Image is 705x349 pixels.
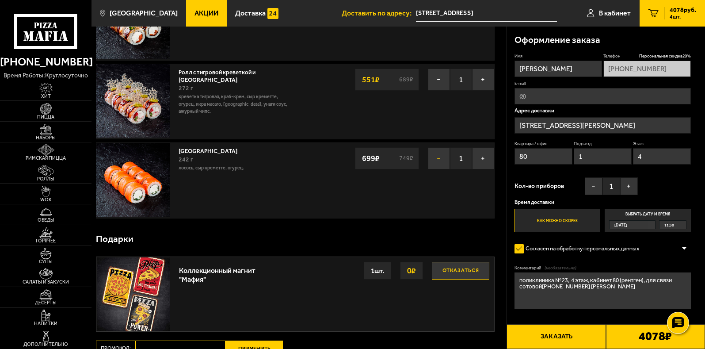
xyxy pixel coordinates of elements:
b: 4078 ₽ [639,330,672,342]
input: @ [514,88,691,104]
span: [DATE] [614,221,627,229]
label: Подъезд [574,141,632,147]
span: Акции [194,10,218,17]
span: Персональная скидка 20 % [639,54,691,60]
span: 1 [450,147,472,169]
p: Время доставки [514,199,691,205]
input: Ваш адрес доставки [416,5,557,22]
button: − [428,69,450,91]
s: 749 ₽ [398,155,414,161]
label: Телефон [603,54,691,60]
button: + [472,69,494,91]
span: 242 г [179,156,193,163]
div: Коллекционный магнит "Мафия" [179,262,257,283]
label: Этаж [633,141,691,147]
span: (необязательно) [545,265,576,272]
s: 689 ₽ [398,77,414,83]
label: Выбрать дату и время [605,209,690,232]
input: +7 ( [603,61,691,77]
a: Ролл с тигровой креветкой и [GEOGRAPHIC_DATA] [179,67,255,83]
span: В кабинет [599,10,631,17]
h3: Оформление заказа [514,35,600,45]
h3: Подарки [96,234,133,244]
label: Согласен на обработку персональных данных [514,242,647,256]
label: Комментарий [514,265,691,272]
a: Коллекционный магнит "Мафия"Отказаться0₽1шт. [96,257,494,331]
div: 1 шт. [364,262,391,280]
a: [GEOGRAPHIC_DATA] [179,146,245,154]
span: Кол-во приборов [514,183,564,189]
span: 272 г [179,84,193,92]
strong: 0 ₽ [405,262,418,279]
button: − [428,147,450,169]
span: Доставка [235,10,266,17]
button: Заказать [507,324,606,349]
label: Имя [514,54,602,60]
strong: 551 ₽ [360,71,382,88]
img: 15daf4d41897b9f0e9f617042186c801.svg [267,8,278,19]
p: лосось, Сыр креметте, огурец. [179,165,291,172]
button: + [620,177,638,195]
span: 4 шт. [670,14,696,19]
button: − [585,177,602,195]
input: Имя [514,61,602,77]
span: 4078 руб. [670,7,696,13]
span: 1 [602,177,620,195]
span: 1 [450,69,472,91]
label: Как можно скорее [514,209,600,232]
span: [GEOGRAPHIC_DATA] [110,10,178,17]
p: Адрес доставки [514,108,691,113]
label: Квартира / офис [514,141,572,147]
p: креветка тигровая, краб-крем, Сыр креметте, огурец, икра масаго, [GEOGRAPHIC_DATA], унаги соус, а... [179,93,291,115]
span: Смоляная улица, 15 [416,5,557,22]
label: E-mail [514,81,691,87]
span: Доставить по адресу: [342,10,416,17]
button: + [472,147,494,169]
button: Отказаться [432,262,489,280]
strong: 699 ₽ [360,150,382,167]
span: 11:30 [664,221,674,229]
